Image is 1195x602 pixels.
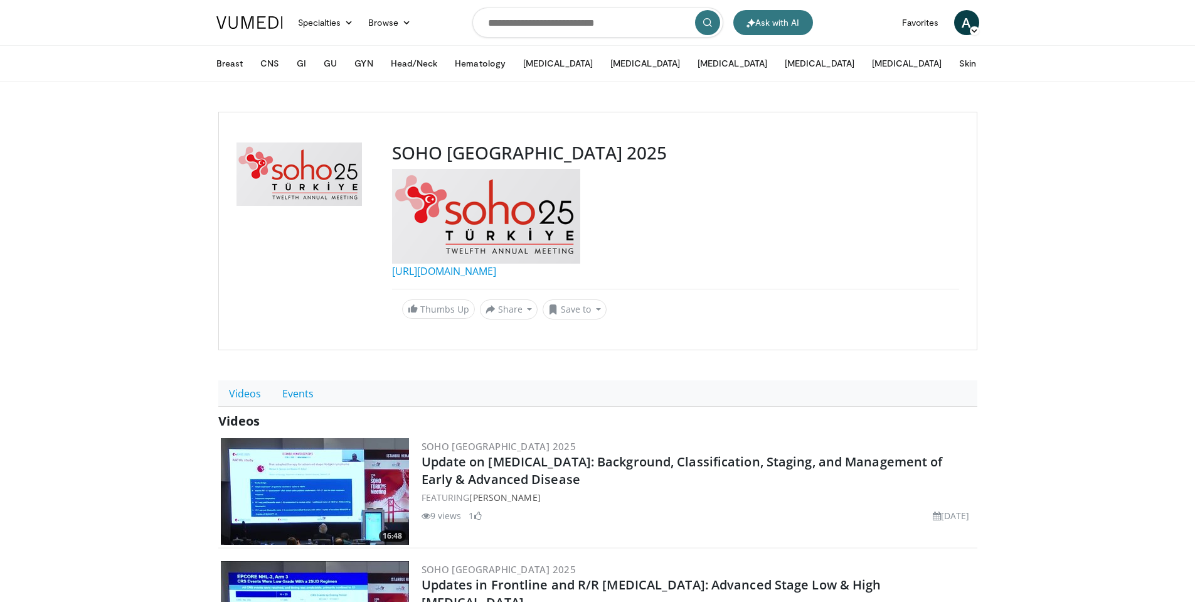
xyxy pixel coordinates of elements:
[361,10,418,35] a: Browse
[469,509,481,522] li: 1
[952,51,984,76] button: Skin
[469,492,540,503] a: [PERSON_NAME]
[253,51,287,76] button: CNS
[392,169,580,264] img: 13d82084-734c-4358-a2cc-4f54ada97269.png.300x0_q85_upscale.png
[777,51,862,76] button: [MEDICAL_DATA]
[216,16,283,29] img: VuMedi Logo
[392,142,959,164] h3: SOHO [GEOGRAPHIC_DATA] 2025
[218,380,272,407] a: Videos
[290,10,361,35] a: Specialties
[383,51,445,76] button: Head/Neck
[516,51,600,76] button: [MEDICAL_DATA]
[221,438,409,545] a: 16:48
[218,412,260,429] span: Videos
[379,530,406,542] span: 16:48
[895,10,947,35] a: Favorites
[543,299,607,320] button: Save to
[392,264,496,278] a: [URL][DOMAIN_NAME]
[422,563,576,576] a: SOHO [GEOGRAPHIC_DATA] 2025
[447,51,513,76] button: Hematology
[422,509,462,522] li: 9 views
[347,51,380,76] button: GYN
[733,10,813,35] button: Ask with AI
[402,299,475,319] a: Thumbs Up
[603,51,688,76] button: [MEDICAL_DATA]
[422,440,576,453] a: SOHO [GEOGRAPHIC_DATA] 2025
[272,380,324,407] a: Events
[864,51,949,76] button: [MEDICAL_DATA]
[954,10,979,35] a: A
[472,8,723,38] input: Search topics, interventions
[289,51,314,76] button: GI
[422,453,943,488] a: Update on [MEDICAL_DATA]: Background, Classification, Staging, and Management of Early & Advanced...
[422,491,975,504] div: FEATURING
[690,51,775,76] button: [MEDICAL_DATA]
[209,51,250,76] button: Breast
[933,509,970,522] li: [DATE]
[480,299,538,320] button: Share
[316,51,344,76] button: GU
[221,438,409,545] img: 911a8e79-bc4a-4283-8d4c-66e343d718fb.300x170_q85_crop-smart_upscale.jpg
